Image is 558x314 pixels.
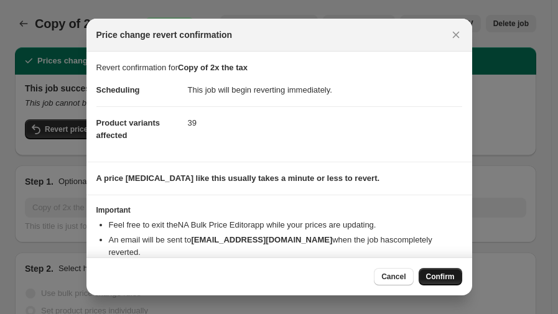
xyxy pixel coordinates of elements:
li: Feel free to exit the NA Bulk Price Editor app while your prices are updating. [109,219,462,231]
p: Revert confirmation for [96,62,462,74]
button: Close [447,26,465,44]
span: Cancel [381,272,406,282]
dd: 39 [188,106,462,139]
li: An email will be sent to when the job has completely reverted . [109,234,462,259]
span: Confirm [426,272,455,282]
button: Confirm [419,268,462,285]
span: Scheduling [96,85,140,95]
h3: Important [96,205,462,215]
dd: This job will begin reverting immediately. [188,74,462,106]
b: A price [MEDICAL_DATA] like this usually takes a minute or less to revert. [96,173,380,183]
span: Price change revert confirmation [96,29,233,41]
b: Copy of 2x the tax [178,63,248,72]
button: Cancel [374,268,413,285]
span: Product variants affected [96,118,160,140]
b: [EMAIL_ADDRESS][DOMAIN_NAME] [191,235,332,244]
